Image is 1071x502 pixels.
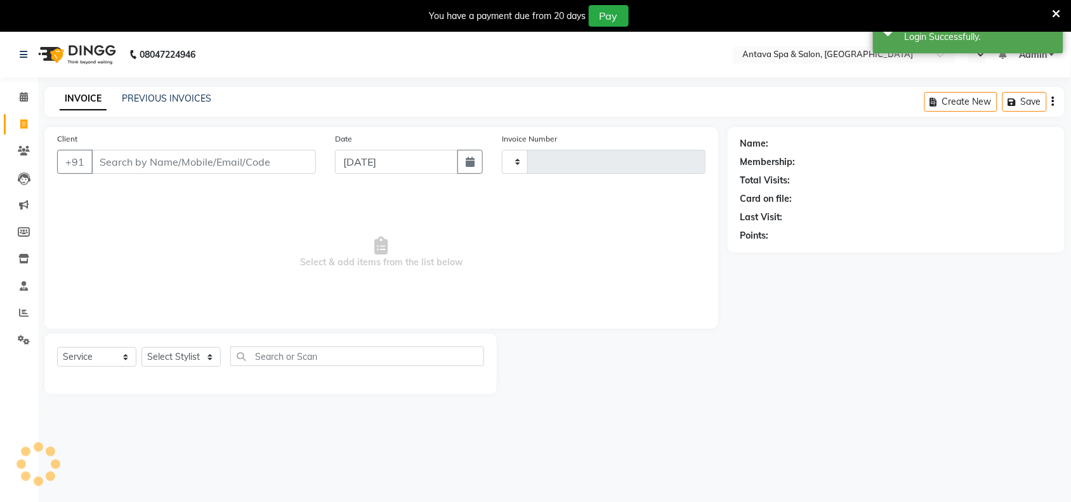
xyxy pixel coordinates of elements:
[905,30,1054,44] div: Login Successfully.
[740,192,792,206] div: Card on file:
[335,133,352,145] label: Date
[924,92,997,112] button: Create New
[1002,92,1047,112] button: Save
[57,189,706,316] span: Select & add items from the list below
[740,174,791,187] div: Total Visits:
[430,10,586,23] div: You have a payment due from 20 days
[60,88,107,110] a: INVOICE
[91,150,316,174] input: Search by Name/Mobile/Email/Code
[740,155,796,169] div: Membership:
[1019,48,1047,62] span: Admin
[57,150,93,174] button: +91
[740,137,769,150] div: Name:
[230,347,484,366] input: Search or Scan
[502,133,557,145] label: Invoice Number
[57,133,77,145] label: Client
[122,93,211,104] a: PREVIOUS INVOICES
[740,211,783,224] div: Last Visit:
[140,37,195,72] b: 08047224946
[32,37,119,72] img: logo
[589,5,629,27] button: Pay
[740,229,769,242] div: Points:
